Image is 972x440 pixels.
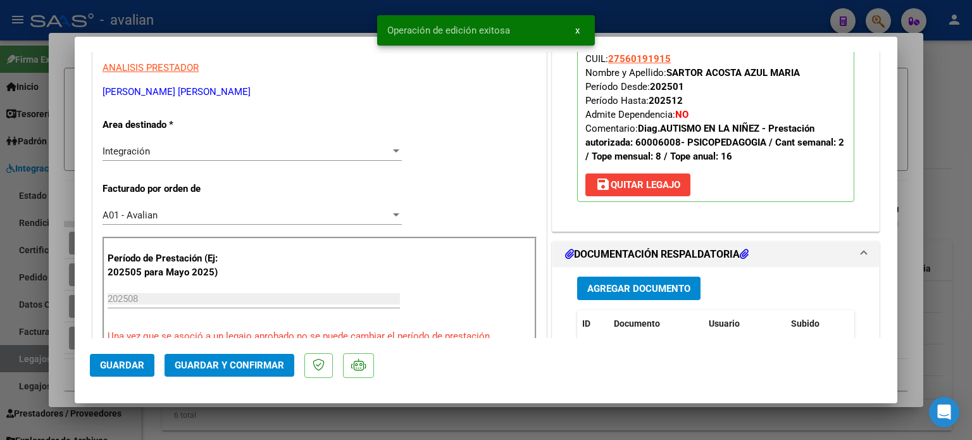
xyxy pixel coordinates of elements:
p: Legajo preaprobado para Período de Prestación: [577,6,854,202]
mat-expansion-panel-header: DOCUMENTACIÓN RESPALDATORIA [552,242,879,267]
span: Comentario: [585,123,844,162]
span: ID [582,318,590,329]
datatable-header-cell: Acción [849,310,913,337]
datatable-header-cell: Documento [609,310,704,337]
strong: 202512 [649,95,683,106]
strong: SARTOR ACOSTA AZUL MARIA [666,67,800,79]
span: 27560191915 [608,53,671,65]
p: Período de Prestación (Ej: 202505 para Mayo 2025) [108,251,235,280]
button: Agregar Documento [577,277,701,300]
button: Guardar [90,354,154,377]
div: Open Intercom Messenger [929,397,959,427]
span: Documento [614,318,660,329]
mat-icon: save [595,177,611,192]
p: [PERSON_NAME] [PERSON_NAME] [103,85,537,99]
span: x [575,25,580,36]
datatable-header-cell: Subido [786,310,849,337]
datatable-header-cell: Usuario [704,310,786,337]
datatable-header-cell: ID [577,310,609,337]
p: Area destinado * [103,118,233,132]
span: Agregar Documento [587,283,690,294]
button: x [565,19,590,42]
span: Guardar y Confirmar [175,360,284,371]
strong: Diag.AUTISMO EN LA NIÑEZ - Prestación autorizada: 60006008- PSICOPEDAGOGIA / Cant semanal: 2 / To... [585,123,844,162]
button: Guardar y Confirmar [165,354,294,377]
span: Operación de edición exitosa [387,24,510,37]
span: A01 - Avalian [103,210,158,221]
span: Quitar Legajo [595,179,680,191]
span: Usuario [709,318,740,329]
strong: 202501 [650,81,684,92]
p: Facturado por orden de [103,182,233,196]
span: CUIL: Nombre y Apellido: Período Desde: Período Hasta: Admite Dependencia: [585,53,844,162]
span: Integración [103,146,150,157]
strong: NO [675,109,688,120]
h1: DOCUMENTACIÓN RESPALDATORIA [565,247,749,262]
span: ANALISIS PRESTADOR [103,62,199,73]
span: Guardar [100,360,144,371]
span: Subido [791,318,819,329]
button: Quitar Legajo [585,173,690,196]
p: Una vez que se asoció a un legajo aprobado no se puede cambiar el período de prestación. [108,329,532,344]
